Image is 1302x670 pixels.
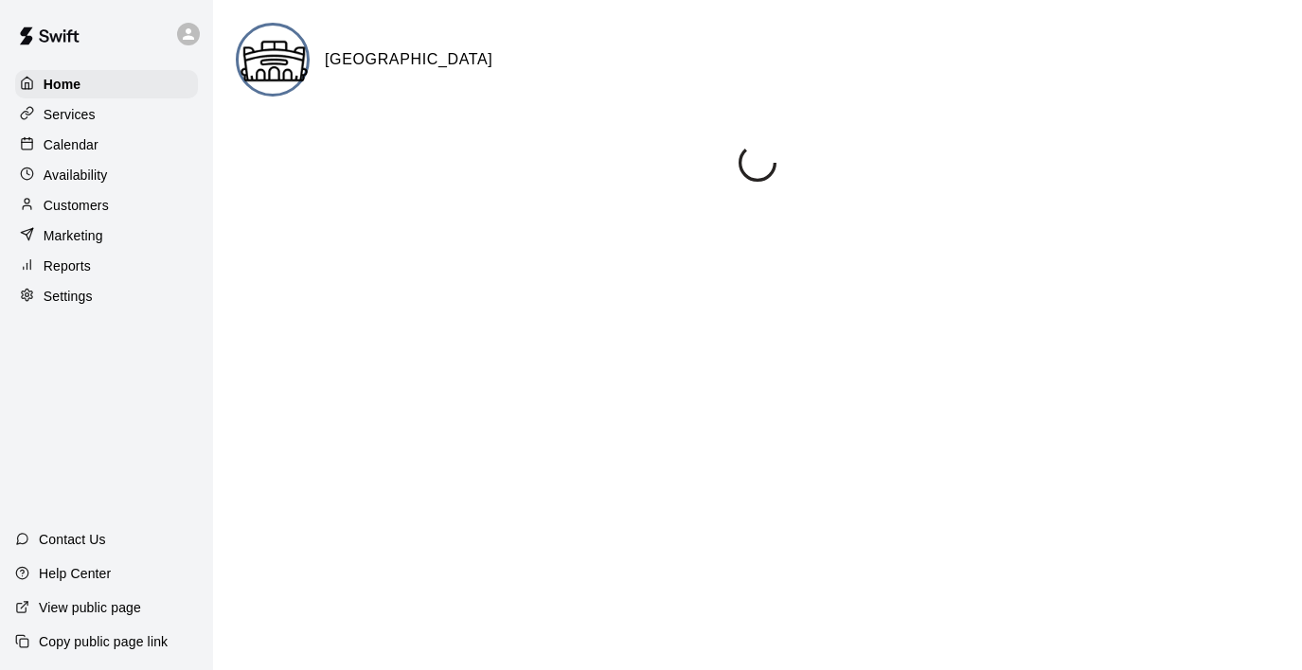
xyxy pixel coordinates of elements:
p: Home [44,75,81,94]
p: Contact Us [39,530,106,549]
p: Help Center [39,564,111,583]
p: Marketing [44,226,103,245]
a: Services [15,100,198,129]
h6: [GEOGRAPHIC_DATA] [325,47,492,72]
a: Settings [15,282,198,310]
p: Services [44,105,96,124]
a: Home [15,70,198,98]
a: Calendar [15,131,198,159]
p: Calendar [44,135,98,154]
p: Availability [44,166,108,185]
a: Customers [15,191,198,220]
p: Settings [44,287,93,306]
a: Availability [15,161,198,189]
p: Copy public page link [39,632,168,651]
a: Marketing [15,221,198,250]
p: Customers [44,196,109,215]
img: Palm City Courthouse logo [239,26,310,97]
p: Reports [44,256,91,275]
p: View public page [39,598,141,617]
a: Reports [15,252,198,280]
